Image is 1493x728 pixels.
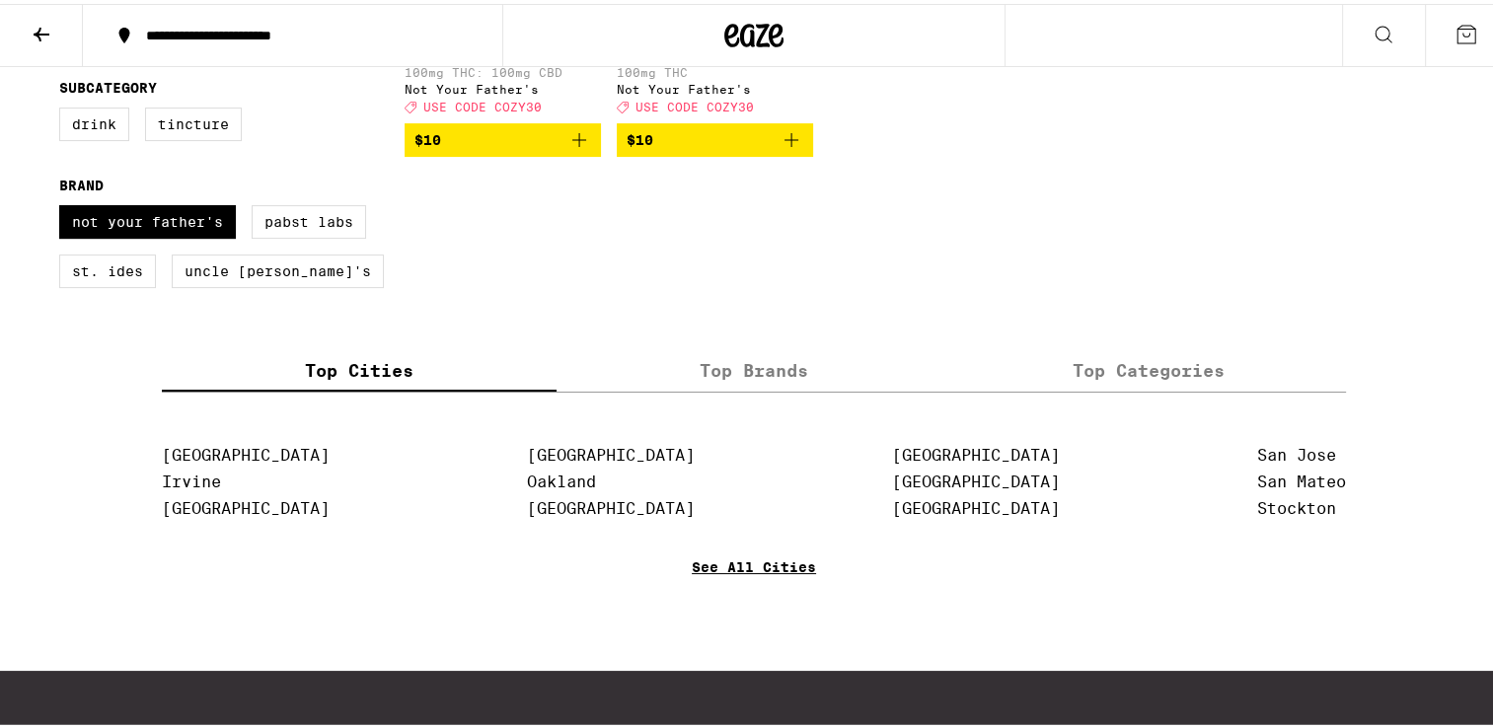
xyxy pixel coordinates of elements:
label: Tincture [145,104,242,137]
label: St. Ides [59,251,156,284]
legend: Subcategory [59,76,157,92]
a: [GEOGRAPHIC_DATA] [892,442,1060,461]
a: See All Cities [692,555,816,628]
span: USE CODE COZY30 [423,97,542,109]
p: 100mg THC [617,62,813,75]
div: Not Your Father's [617,79,813,92]
p: 100mg THC: 100mg CBD [405,62,601,75]
label: Drink [59,104,129,137]
label: Pabst Labs [252,201,366,235]
span: USE CODE COZY30 [635,97,754,109]
div: tabs [162,345,1346,389]
div: Not Your Father's [405,79,601,92]
label: Top Cities [162,345,557,388]
label: Top Brands [557,345,951,388]
a: San Mateo [1257,469,1346,487]
legend: Brand [59,174,104,189]
a: [GEOGRAPHIC_DATA] [892,495,1060,514]
a: [GEOGRAPHIC_DATA] [892,469,1060,487]
a: Oakland [527,469,596,487]
button: Add to bag [617,119,813,153]
a: [GEOGRAPHIC_DATA] [527,442,695,461]
label: Not Your Father's [59,201,236,235]
span: $10 [414,128,441,144]
label: Top Categories [951,345,1346,388]
a: [GEOGRAPHIC_DATA] [162,495,330,514]
button: Add to bag [405,119,601,153]
a: [GEOGRAPHIC_DATA] [162,442,330,461]
a: [GEOGRAPHIC_DATA] [527,495,695,514]
label: Uncle [PERSON_NAME]'s [172,251,384,284]
a: Irvine [162,469,221,487]
a: Stockton [1257,495,1336,514]
span: Hi. Need any help? [12,14,142,30]
a: San Jose [1257,442,1336,461]
span: $10 [627,128,653,144]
